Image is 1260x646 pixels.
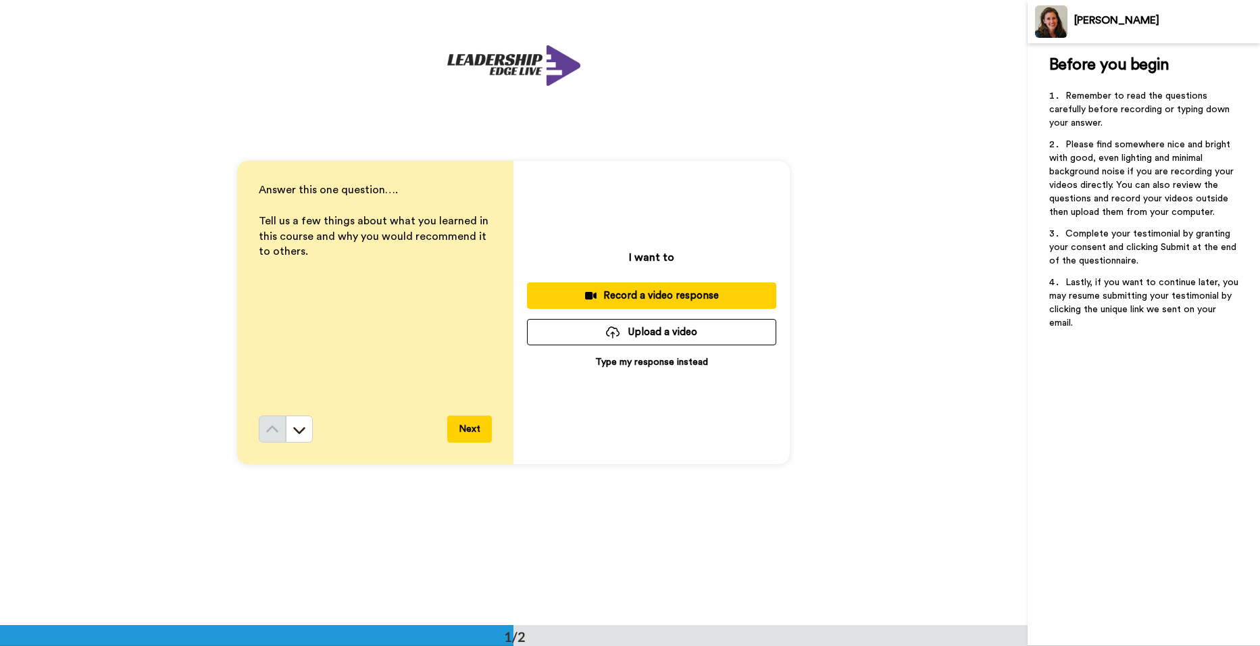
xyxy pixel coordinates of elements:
[447,416,492,443] button: Next
[1049,140,1236,217] span: Please find somewhere nice and bright with good, even lighting and minimal background noise if yo...
[595,355,708,369] p: Type my response instead
[527,282,776,309] button: Record a video response
[538,289,765,303] div: Record a video response
[259,184,398,195] span: Answer this one question….
[482,627,547,646] div: 1/2
[629,249,674,266] p: I want to
[1049,91,1232,128] span: Remember to read the questions carefully before recording or typing down your answer.
[259,216,491,257] span: Tell us a few things about what you learned in this course and why you would recommend it to others.
[527,319,776,345] button: Upload a video
[1049,278,1241,328] span: Lastly, if you want to continue later, you may resume submitting your testimonial by clicking the...
[1035,5,1067,38] img: Profile Image
[1049,229,1239,266] span: Complete your testimonial by granting your consent and clicking Submit at the end of the question...
[1074,14,1259,27] div: [PERSON_NAME]
[1049,57,1169,73] span: Before you begin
